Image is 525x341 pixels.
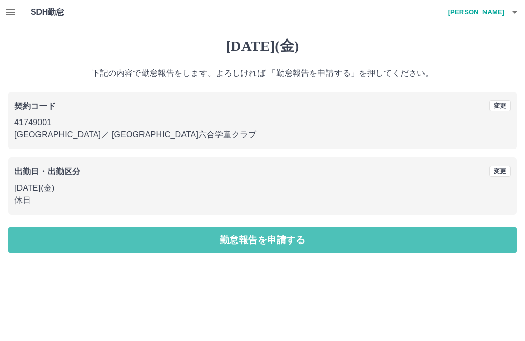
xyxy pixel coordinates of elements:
[14,182,511,194] p: [DATE](金)
[14,129,511,141] p: [GEOGRAPHIC_DATA] ／ [GEOGRAPHIC_DATA]六合学童クラブ
[8,37,517,55] h1: [DATE](金)
[14,116,511,129] p: 41749001
[489,100,511,111] button: 変更
[14,167,80,176] b: 出勤日・出勤区分
[8,67,517,79] p: 下記の内容で勤怠報告をします。よろしければ 「勤怠報告を申請する」を押してください。
[489,166,511,177] button: 変更
[8,227,517,253] button: 勤怠報告を申請する
[14,102,56,110] b: 契約コード
[14,194,511,207] p: 休日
